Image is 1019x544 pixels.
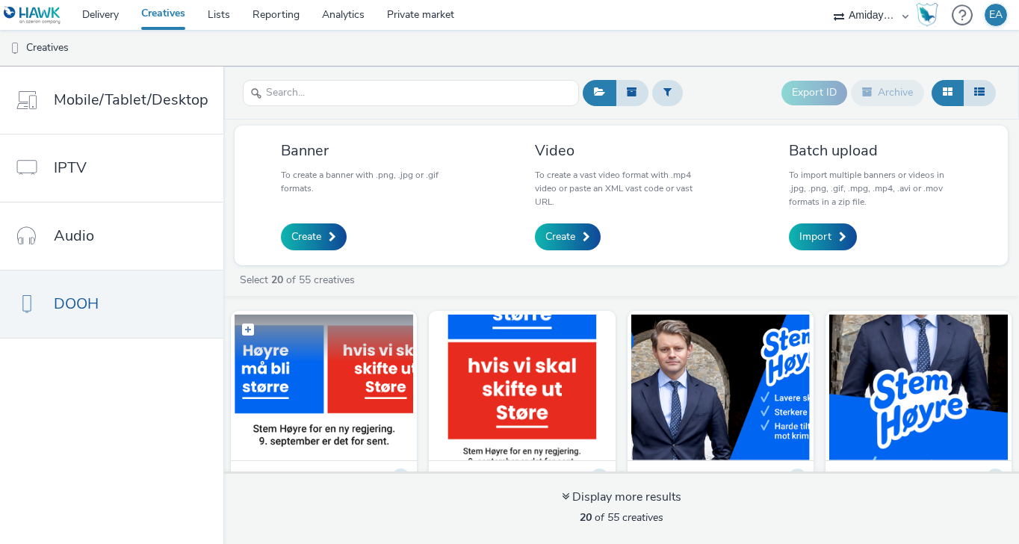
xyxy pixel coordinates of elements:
[433,315,611,460] img: Sluttbudskap visual
[829,315,1008,460] img: Bergen_Peter visual
[963,80,996,105] button: Table
[545,229,575,244] span: Create
[580,510,663,525] span: of 55 creatives
[851,80,924,105] button: Archive
[291,229,321,244] span: Create
[535,140,707,161] h3: Video
[4,6,61,25] img: undefined Logo
[271,273,283,287] strong: 20
[54,293,99,315] span: DOOH
[789,140,961,161] h3: Batch upload
[916,3,938,27] img: Hawk Academy
[535,223,601,250] a: Create
[238,273,361,287] a: Select of 55 creatives
[799,229,831,244] span: Import
[535,168,707,208] p: To create a vast video format with .mp4 video or paste an XML vast code or vast URL.
[580,510,592,525] strong: 20
[281,140,453,161] h3: Banner
[781,81,847,105] button: Export ID
[436,469,465,486] strong: Høyre
[243,80,579,106] input: Search...
[932,80,964,105] button: Grid
[235,315,413,460] img: Sluttbudskap visual
[916,3,944,27] a: Hawk Academy
[989,4,1003,26] div: EA
[54,89,208,111] span: Mobile/Tablet/Desktop
[789,168,961,208] p: To import multiple banners or videos in .jpg, .png, .gif, .mpg, .mp4, .avi or .mov formats in a z...
[562,489,681,506] div: Display more results
[833,469,861,486] strong: Høyre
[789,223,857,250] a: Import
[54,225,94,247] span: Audio
[631,315,810,460] img: Bergen_Peter_bredde visual
[238,469,267,486] strong: Høyre
[54,157,87,179] span: IPTV
[281,168,453,195] p: To create a banner with .png, .jpg or .gif formats.
[635,469,663,486] strong: Høyre
[281,223,347,250] a: Create
[7,41,22,56] img: dooh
